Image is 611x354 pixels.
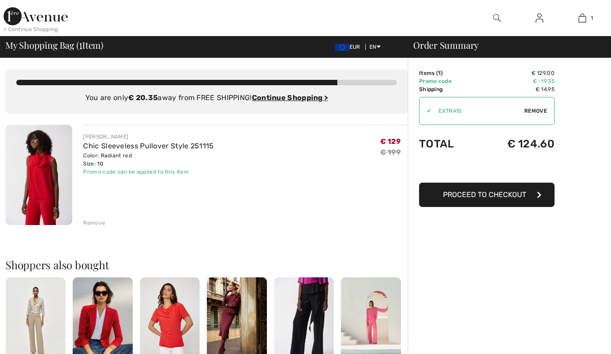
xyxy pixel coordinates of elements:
[83,133,214,141] div: [PERSON_NAME]
[476,129,555,159] td: € 124.60
[443,190,526,199] span: Proceed to Checkout
[476,77,555,85] td: € -19.35
[380,137,401,146] span: € 129
[528,13,550,24] a: Sign In
[5,125,72,225] img: Chic Sleeveless Pullover Style 251115
[83,219,105,227] div: Remove
[79,38,82,50] span: 1
[83,168,214,176] div: Promo code can be applied to this item
[4,7,68,25] img: 1ère Avenue
[561,13,603,23] a: 1
[335,44,364,50] span: EUR
[476,69,555,77] td: € 129.00
[536,13,543,23] img: My Info
[419,77,476,85] td: Promo code
[493,13,501,23] img: search the website
[420,107,431,115] div: ✔
[419,85,476,93] td: Shipping
[335,44,350,51] img: Euro
[438,70,441,76] span: 1
[4,25,58,33] div: < Continue Shopping
[380,148,401,156] s: € 199
[5,41,103,50] span: My Shopping Bag ( Item)
[128,93,158,102] strong: € 20.35
[419,183,555,207] button: Proceed to Checkout
[476,85,555,93] td: € 14.95
[402,41,606,50] div: Order Summary
[16,92,397,103] div: You are only away from FREE SHIPPING!
[431,97,524,124] input: Promo code
[83,152,214,168] div: Color: Radiant red Size: 10
[419,159,555,179] iframe: PayPal
[83,142,214,150] a: Chic Sleeveless Pullover Style 251115
[419,69,476,77] td: Items ( )
[419,129,476,159] td: Total
[578,13,586,23] img: My Bag
[524,107,547,115] span: Remove
[369,44,381,50] span: EN
[591,14,593,22] span: 1
[252,93,328,102] a: Continue Shopping >
[5,259,408,270] h2: Shoppers also bought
